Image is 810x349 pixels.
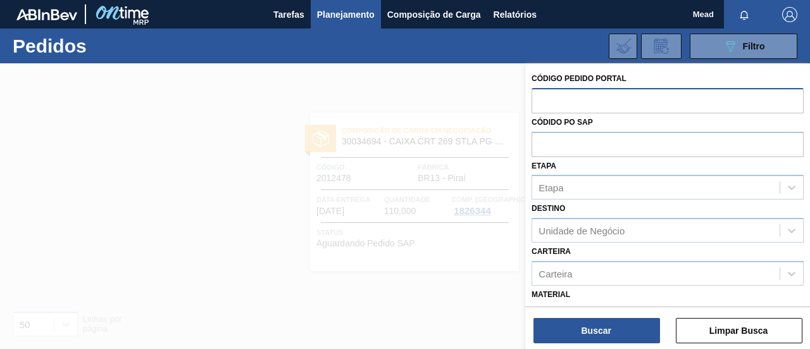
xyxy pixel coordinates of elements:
button: Filtro [690,34,797,59]
div: Solicitação de Revisão de Pedidos [641,34,682,59]
img: Logout [782,7,797,22]
span: Filtro [743,41,765,51]
div: Etapa [539,182,563,193]
label: Destino [532,204,565,213]
label: Carteira [532,247,571,256]
div: Importar Negociações dos Pedidos [609,34,637,59]
button: Notificações [724,6,764,23]
label: Material [532,290,570,299]
div: Unidade de Negócio [539,225,625,236]
div: Carteira [539,268,572,279]
label: Etapa [532,162,556,170]
label: Código Pedido Portal [532,74,626,83]
img: TNhmsLtSVTkK8tSr43FrP2fwEKptu5GPRR3wAAAABJRU5ErkJggg== [16,9,77,20]
span: Composição de Carga [387,7,481,22]
span: Planejamento [317,7,375,22]
span: Tarefas [273,7,304,22]
span: Relatórios [494,7,537,22]
h1: Pedidos [13,39,187,53]
label: Códido PO SAP [532,118,593,127]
